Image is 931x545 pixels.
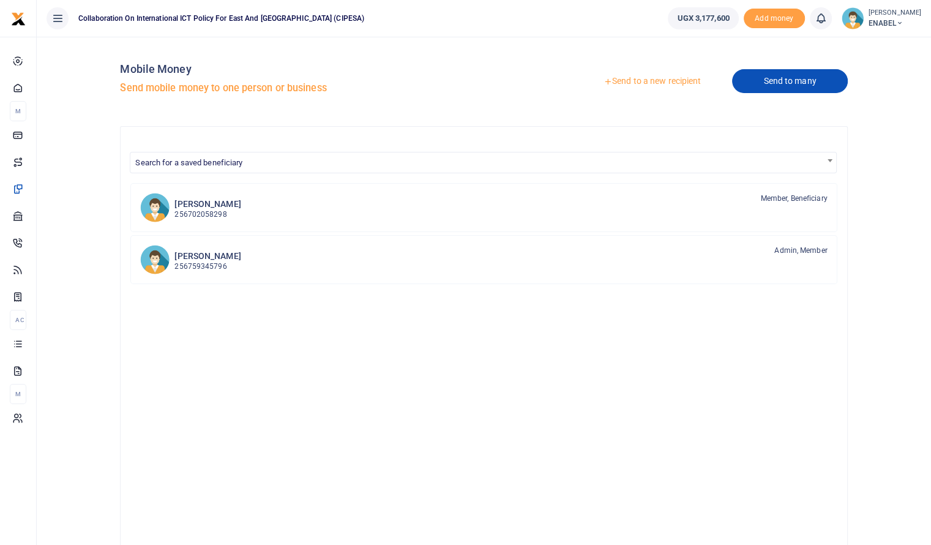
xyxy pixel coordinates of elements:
[11,13,26,23] a: logo-small logo-large logo-large
[677,12,729,24] span: UGX 3,177,600
[120,62,479,76] h4: Mobile Money
[73,13,369,24] span: Collaboration on International ICT Policy For East and [GEOGRAPHIC_DATA] (CIPESA)
[668,7,738,29] a: UGX 3,177,600
[130,152,836,173] span: Search for a saved beneficiary
[869,8,921,18] small: [PERSON_NAME]
[732,69,847,93] a: Send to many
[135,158,242,167] span: Search for a saved beneficiary
[120,82,479,94] h5: Send mobile money to one person or business
[174,251,241,261] h6: [PERSON_NAME]
[10,384,26,404] li: M
[761,193,828,204] span: Member, Beneficiary
[140,193,170,222] img: EW
[572,70,732,92] a: Send to a new recipient
[744,9,805,29] li: Toup your wallet
[130,183,837,232] a: EW [PERSON_NAME] 256702058298 Member, Beneficiary
[174,209,241,220] p: 256702058298
[744,13,805,22] a: Add money
[869,18,921,29] span: ENABEL
[130,235,837,284] a: DM [PERSON_NAME] 256759345796 Admin, Member
[140,245,170,274] img: DM
[174,261,241,272] p: 256759345796
[744,9,805,29] span: Add money
[130,152,836,171] span: Search for a saved beneficiary
[11,12,26,26] img: logo-small
[663,7,743,29] li: Wallet ballance
[842,7,864,29] img: profile-user
[174,199,241,209] h6: [PERSON_NAME]
[774,245,827,256] span: Admin, Member
[842,7,921,29] a: profile-user [PERSON_NAME] ENABEL
[10,101,26,121] li: M
[10,310,26,330] li: Ac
